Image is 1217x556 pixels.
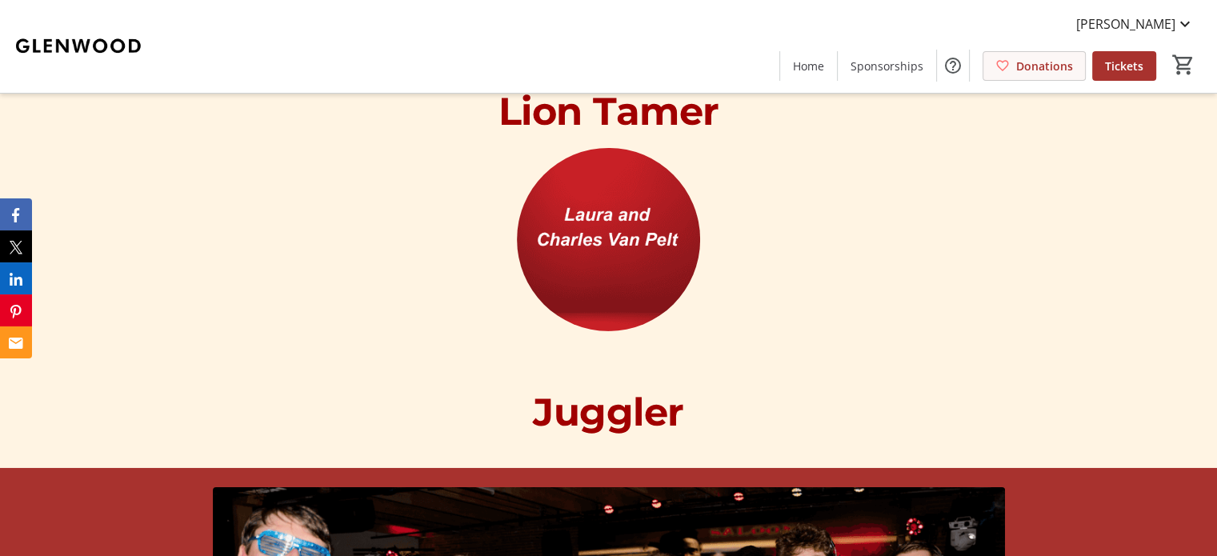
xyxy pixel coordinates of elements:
img: logo [517,148,701,332]
span: Home [793,58,824,74]
a: Sponsorships [838,51,936,81]
span: [PERSON_NAME] [1076,14,1175,34]
button: Cart [1169,50,1198,79]
span: Tickets [1105,58,1143,74]
a: Tickets [1092,51,1156,81]
span: Lion Tamer [498,88,719,134]
span: Donations [1016,58,1073,74]
a: Donations [983,51,1086,81]
img: Glenwood, Inc.'s Logo [10,6,152,86]
a: Home [780,51,837,81]
button: Help [937,50,969,82]
button: [PERSON_NAME] [1063,11,1207,37]
span: Juggler [533,389,684,435]
span: Sponsorships [851,58,923,74]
